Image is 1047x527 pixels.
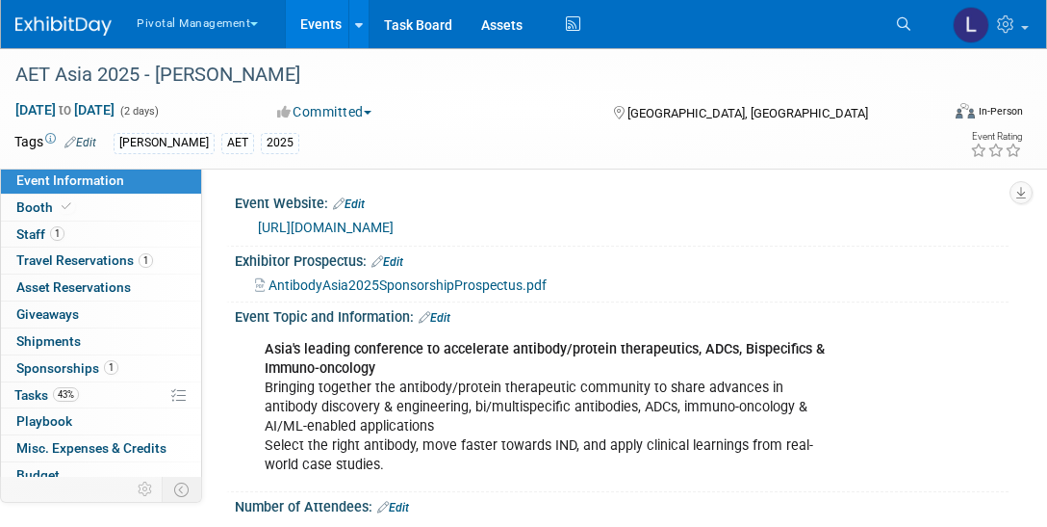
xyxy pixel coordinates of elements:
[64,136,96,149] a: Edit
[419,311,450,325] a: Edit
[371,255,403,269] a: Edit
[16,279,131,295] span: Asset Reservations
[221,133,254,153] div: AET
[270,102,379,121] button: Committed
[16,440,166,456] span: Misc. Expenses & Credits
[16,333,81,349] span: Shipments
[56,102,74,118] span: to
[1,356,201,382] a: Sponsorships1
[104,360,118,375] span: 1
[118,105,159,118] span: (2 days)
[235,492,1009,517] div: Number of Attendees:
[114,133,215,153] div: [PERSON_NAME]
[1,382,201,408] a: Tasks43%
[15,16,112,36] img: ExhibitDay
[1,222,201,248] a: Staff1
[16,413,72,429] span: Playbook
[139,253,153,268] span: 1
[163,477,202,502] td: Toggle Event Tabs
[978,104,1023,119] div: In-Person
[970,132,1022,142] div: Event Rating
[14,101,115,119] span: [DATE] [DATE]
[16,306,79,322] span: Giveaways
[14,387,79,403] span: Tasks
[1,435,201,461] a: Misc. Expenses & Credits
[16,252,153,268] span: Travel Reservations
[268,277,547,293] span: AntibodyAsia2025SponsorshipProspectus.pdf
[265,341,825,377] b: Asia's leading conference to accelerate antibody/protein therapeutics, ADCs, Bispecifics & Immuno...
[1,302,201,328] a: Giveaways
[333,198,365,211] a: Edit
[377,501,409,514] a: Edit
[1,462,201,488] a: Budget
[1,248,201,274] a: Travel Reservations1
[235,247,1009,272] div: Exhibitor Prospectus:
[16,226,64,242] span: Staff
[235,303,1009,328] div: Event Topic and Information:
[14,132,96,154] td: Tags
[1,195,201,221] a: Booth
[16,467,60,483] span: Budget
[956,103,975,119] img: Format-Inperson.png
[50,226,64,241] span: 1
[53,387,79,402] span: 43%
[255,277,547,293] a: AntibodyAsia2025SponsorshipProspectus.pdf
[627,106,868,120] span: [GEOGRAPHIC_DATA], [GEOGRAPHIC_DATA]
[1,408,201,435] a: Playbook
[16,199,75,215] span: Booth
[129,477,163,502] td: Personalize Event Tab Strip
[9,58,923,92] div: AET Asia 2025 - [PERSON_NAME]
[1,329,201,355] a: Shipments
[16,360,118,376] span: Sponsorships
[235,189,1009,214] div: Event Website:
[953,7,989,43] img: Leslie Pelton
[258,220,394,235] a: [URL][DOMAIN_NAME]
[1,168,201,194] a: Event Information
[62,201,71,212] i: Booth reservation complete
[261,133,299,153] div: 2025
[16,172,124,188] span: Event Information
[251,330,851,486] div: Bringing together the antibody/protein therapeutic community to share advances in antibody discov...
[1,275,201,301] a: Asset Reservations
[867,100,1023,129] div: Event Format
